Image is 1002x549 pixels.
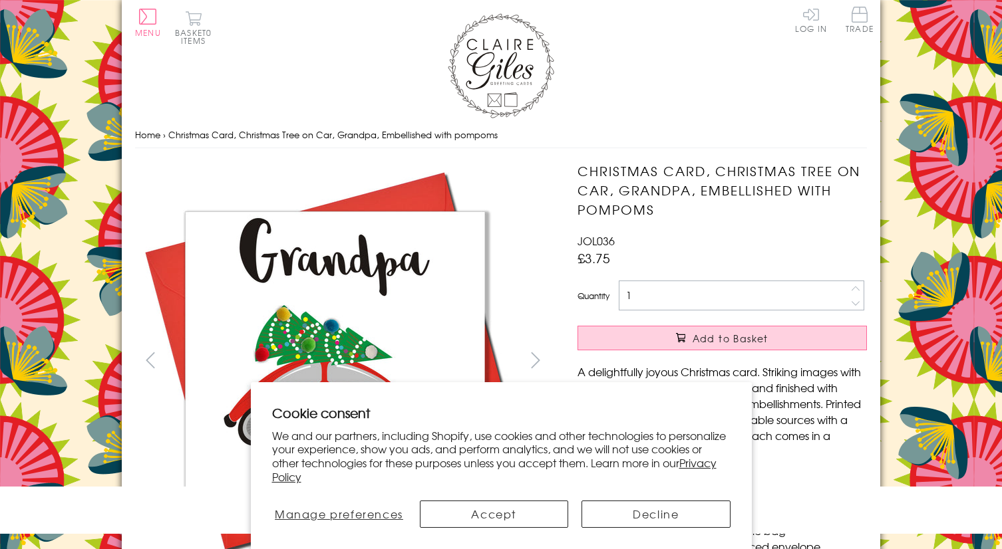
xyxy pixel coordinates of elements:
[795,7,827,33] a: Log In
[272,455,717,485] a: Privacy Policy
[272,403,731,422] h2: Cookie consent
[175,11,212,45] button: Basket0 items
[135,27,161,39] span: Menu
[578,249,610,267] span: £3.75
[135,122,867,149] nav: breadcrumbs
[135,128,160,141] a: Home
[420,500,569,528] button: Accept
[582,500,731,528] button: Decline
[168,128,498,141] span: Christmas Card, Christmas Tree on Car, Grandpa, Embellished with pompoms
[272,500,407,528] button: Manage preferences
[163,128,166,141] span: ›
[846,7,874,35] a: Trade
[275,506,403,522] span: Manage preferences
[578,290,609,302] label: Quantity
[521,345,551,375] button: next
[578,326,867,350] button: Add to Basket
[135,9,161,37] button: Menu
[578,233,615,249] span: JOL036
[693,332,768,345] span: Add to Basket
[448,13,554,118] img: Claire Giles Greetings Cards
[578,162,867,219] h1: Christmas Card, Christmas Tree on Car, Grandpa, Embellished with pompoms
[272,429,731,484] p: We and our partners, including Shopify, use cookies and other technologies to personalize your ex...
[135,345,165,375] button: prev
[846,7,874,33] span: Trade
[578,364,867,459] p: A delightfully joyous Christmas card. Striking images with contemporary bold colours, and hand fi...
[181,27,212,47] span: 0 items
